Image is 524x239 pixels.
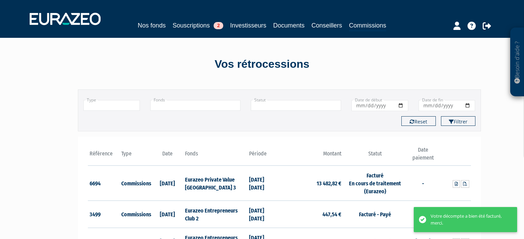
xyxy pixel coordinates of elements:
td: [DATE] [152,200,184,228]
td: Commissions [120,166,152,201]
td: Facturé En cours de traitement (Eurazeo) [343,166,407,201]
th: Statut [343,146,407,166]
th: Montant [279,146,343,166]
th: Référence [88,146,120,166]
div: Vos rétrocessions [66,56,459,72]
td: 3499 [88,200,120,228]
a: Souscriptions2 [173,21,223,30]
td: Eurazeo Private Value [GEOGRAPHIC_DATA] 3 [183,166,247,201]
a: Investisseurs [230,21,266,30]
button: Reset [401,116,436,126]
td: [DATE] [407,200,439,228]
th: Date paiement [407,146,439,166]
p: Besoin d'aide ? [513,31,521,93]
th: Type [120,146,152,166]
a: Nos fonds [138,21,166,30]
td: [DATE] [DATE] [247,166,279,201]
a: Documents [273,21,305,30]
td: Facturé - Payé [343,200,407,228]
td: [DATE] [DATE] [247,200,279,228]
a: Conseillers [311,21,342,30]
th: Période [247,146,279,166]
td: 6694 [88,166,120,201]
span: 2 [214,22,223,29]
div: Votre décompte a bien été facturé, merci. [431,213,507,226]
a: Commissions [349,21,386,31]
img: 1732889491-logotype_eurazeo_blanc_rvb.png [30,13,101,25]
td: [DATE] [152,166,184,201]
td: 447,54 € [279,200,343,228]
th: Fonds [183,146,247,166]
td: Commissions [120,200,152,228]
th: Date [152,146,184,166]
button: Filtrer [441,116,475,126]
td: Eurazeo Entrepreneurs Club 2 [183,200,247,228]
td: - [407,166,439,201]
td: 13 482,82 € [279,166,343,201]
